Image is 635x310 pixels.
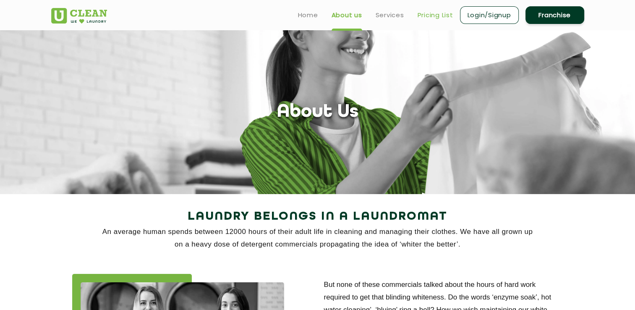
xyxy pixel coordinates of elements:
a: Services [376,10,404,20]
p: An average human spends between 12000 hours of their adult life in cleaning and managing their cl... [51,226,584,251]
a: Login/Signup [460,6,519,24]
h2: Laundry Belongs in a Laundromat [51,207,584,227]
a: About us [332,10,362,20]
a: Home [298,10,318,20]
a: Pricing List [418,10,453,20]
a: Franchise [525,6,584,24]
img: UClean Laundry and Dry Cleaning [51,8,107,24]
h1: About Us [277,102,358,123]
